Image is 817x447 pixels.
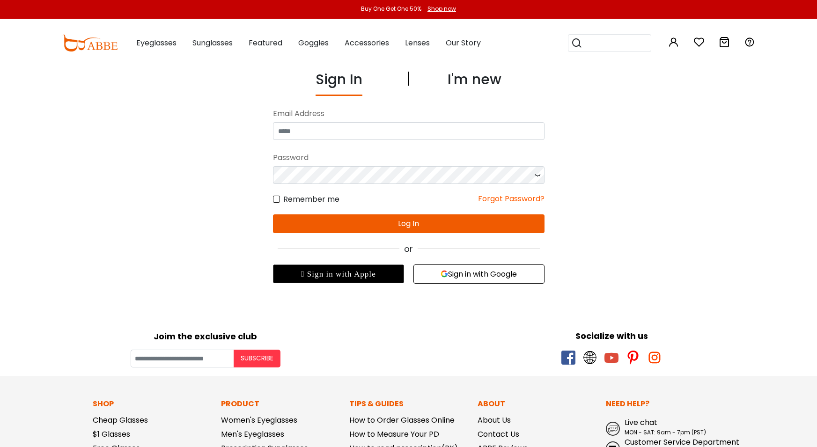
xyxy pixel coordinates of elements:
[606,398,725,410] p: Need Help?
[345,37,389,48] span: Accessories
[625,428,706,436] span: MON - SAT: 9am - 7pm (PST)
[561,351,575,365] span: facebook
[349,429,439,440] a: How to Measure Your PD
[478,415,511,425] a: About Us
[648,351,662,365] span: instagram
[93,415,148,425] a: Cheap Glasses
[446,37,481,48] span: Our Story
[625,417,657,428] span: Live chat
[316,69,362,96] div: Sign In
[221,429,284,440] a: Men's Eyeglasses
[448,69,501,96] div: I'm new
[606,417,725,437] a: Live chat MON - SAT: 9am - 7pm (PST)
[234,350,280,367] button: Subscribe
[478,398,596,410] p: About
[478,193,545,205] div: Forgot Password?
[413,330,810,342] div: Socialize with us
[192,37,233,48] span: Sunglasses
[62,35,118,51] img: abbeglasses.com
[273,214,545,233] button: Log In
[273,149,545,166] div: Password
[423,5,456,13] a: Shop now
[136,37,177,48] span: Eyeglasses
[7,328,404,343] div: Joim the exclusive club
[478,429,519,440] a: Contact Us
[349,398,468,410] p: Tips & Guides
[221,415,297,425] a: Women's Eyeglasses
[427,5,456,13] div: Shop now
[131,350,234,367] input: Your email
[583,351,597,365] span: twitter
[93,429,130,440] a: $1 Glasses
[273,242,545,255] div: or
[626,351,640,365] span: pinterest
[273,264,404,283] div: Sign in with Apple
[349,415,455,425] a: How to Order Glasses Online
[273,193,339,205] label: Remember me
[361,5,421,13] div: Buy One Get One 50%
[405,37,430,48] span: Lenses
[93,398,212,410] p: Shop
[413,264,545,284] button: Sign in with Google
[298,37,329,48] span: Goggles
[221,398,340,410] p: Product
[604,351,618,365] span: youtube
[273,105,545,122] div: Email Address
[249,37,282,48] span: Featured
